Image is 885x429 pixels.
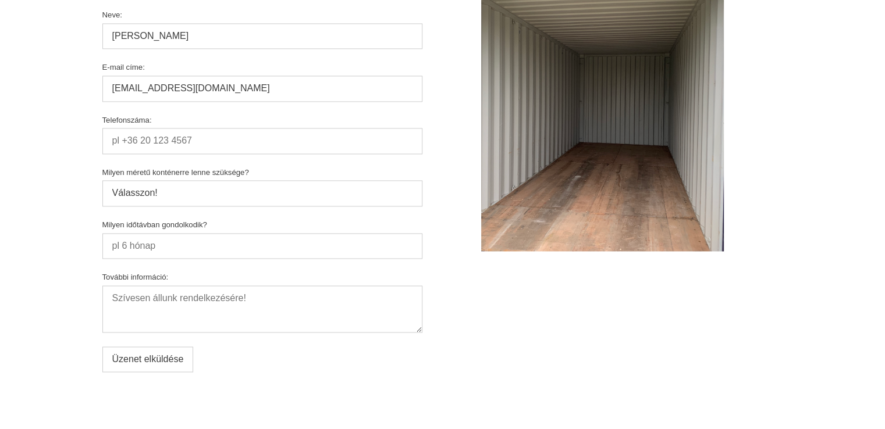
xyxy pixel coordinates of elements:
label: Milyen időtávban gondolkodik? [102,220,422,229]
input: Vezetéknév és keresztnév [102,23,422,49]
label: Milyen méretű konténerre lenne szüksége? [102,168,422,177]
label: Neve: [102,10,422,19]
input: pl 6 hónap [102,233,422,259]
input: email@domain.hu [102,76,422,101]
input: Üzenet elküldése [102,346,194,372]
label: E-mail címe: [102,63,422,71]
label: Telefonszáma: [102,116,422,124]
input: pl +36 20 123 4567 [102,128,422,153]
label: További információ: [102,273,422,281]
